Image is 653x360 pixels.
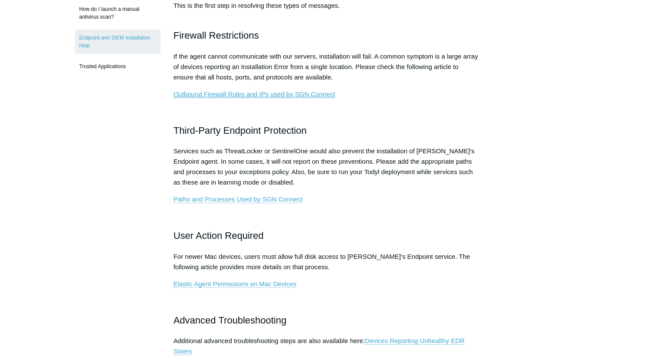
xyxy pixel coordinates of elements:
h2: Third-Party Endpoint Protection [174,123,480,138]
h2: Advanced Troubleshooting [174,313,480,328]
p: For newer Mac devices, users must allow full disk access to [PERSON_NAME]'s Endpoint service. The... [174,251,480,272]
a: Elastic Agent Permissions on Mac Devices [174,280,296,288]
p: Services such as ThreatLocker or SentinelOne would also prevent the installation of [PERSON_NAME]... [174,146,480,188]
p: This is the first step in resolving these types of messages. [174,0,480,21]
a: Outbound Firewall Rules and IPs used by SGN Connect [174,90,335,98]
a: Trusted Applications [75,58,161,75]
a: Paths and Processes Used by SGN Connect [174,195,303,203]
h2: User Action Required [174,228,480,243]
h2: Firewall Restrictions [174,28,480,43]
a: Endpoint and SIEM Installation Help [75,30,161,54]
a: How do I launch a manual antivirus scan? [75,1,161,25]
p: If the agent cannot communicate with our servers, installation will fail. A common symptom is a l... [174,51,480,83]
p: Additional advanced troubleshooting steps are also available here: [174,336,480,357]
a: Devices Reporting Unhealthy EDR States [174,337,465,355]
